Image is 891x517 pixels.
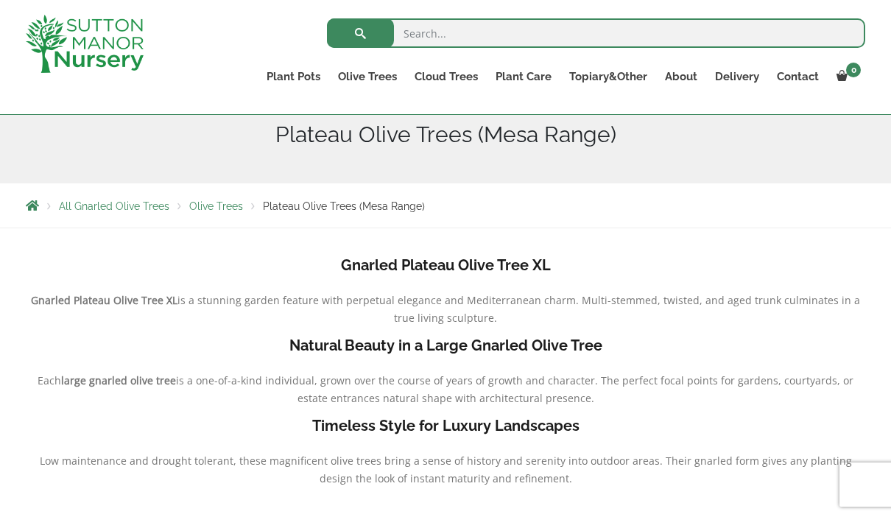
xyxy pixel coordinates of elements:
a: 0 [828,66,865,87]
b: Timeless Style for Luxury Landscapes [312,417,580,435]
a: All Gnarled Olive Trees [59,200,169,212]
h1: Plateau Olive Trees (Mesa Range) [26,122,865,148]
span: 0 [846,63,861,77]
a: About [656,66,706,87]
span: Each [38,373,61,387]
b: Gnarled Plateau Olive Tree XL [31,293,177,307]
a: Contact [768,66,828,87]
a: Delivery [706,66,768,87]
input: Search... [327,18,865,48]
a: Cloud Trees [406,66,487,87]
span: is a stunning garden feature with perpetual elegance and Mediterranean charm. Multi-stemmed, twis... [177,293,860,325]
nav: Breadcrumbs [26,200,865,211]
a: Plant Pots [258,66,329,87]
span: is a one-of-a-kind individual, grown over the course of years of growth and character. The perfec... [176,373,853,405]
b: Natural Beauty in a Large Gnarled Olive Tree [289,337,602,354]
a: Topiary&Other [560,66,656,87]
a: Olive Trees [189,200,243,212]
a: Plant Care [487,66,560,87]
b: large gnarled olive tree [61,373,176,387]
img: logo [26,15,144,73]
span: Plateau Olive Trees (Mesa Range) [263,200,425,212]
span: Low maintenance and drought tolerant, these magnificent olive trees bring a sense of history and ... [40,454,852,485]
b: Gnarled Plateau Olive Tree XL [341,256,551,274]
a: Olive Trees [329,66,406,87]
